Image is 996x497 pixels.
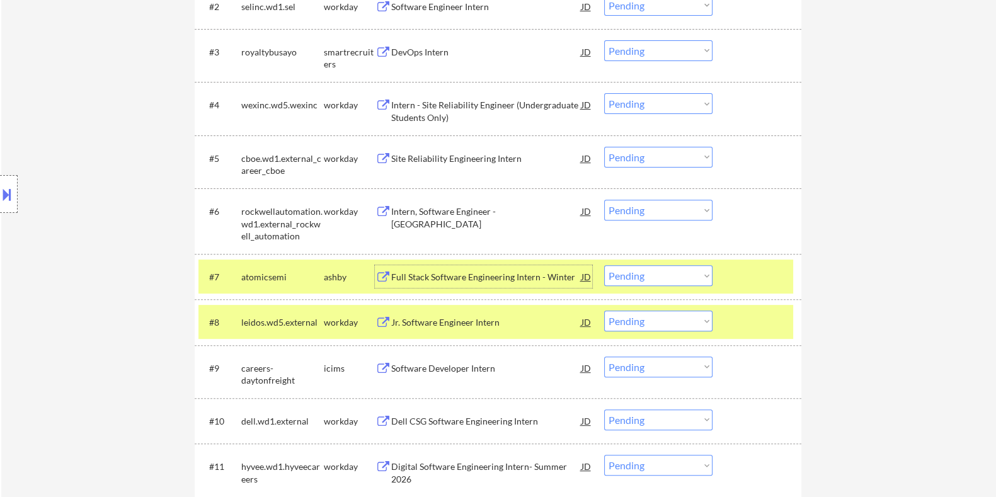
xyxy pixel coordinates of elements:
div: workday [323,1,375,13]
div: #10 [209,415,231,428]
div: Site Reliability Engineering Intern [391,152,581,165]
div: workday [323,316,375,329]
div: Digital Software Engineering Intern- Summer 2026 [391,460,581,485]
div: workday [323,415,375,428]
div: careers-daytonfreight [241,362,323,387]
div: rockwellautomation.wd1.external_rockwell_automation [241,205,323,243]
div: royaltybusayo [241,46,323,59]
div: Software Developer Intern [391,362,581,375]
div: JD [580,147,592,169]
div: JD [580,93,592,116]
div: Software Engineer Intern [391,1,581,13]
div: DevOps Intern [391,46,581,59]
div: JD [580,409,592,432]
div: #3 [209,46,231,59]
div: #2 [209,1,231,13]
div: smartrecruiters [323,46,375,71]
div: atomicsemi [241,271,323,283]
div: Jr. Software Engineer Intern [391,316,581,329]
div: leidos.wd5.external [241,316,323,329]
div: dell.wd1.external [241,415,323,428]
div: Intern, Software Engineer - [GEOGRAPHIC_DATA] [391,205,581,230]
div: selinc.wd1.sel [241,1,323,13]
div: hyvee.wd1.hyveecareers [241,460,323,485]
div: wexinc.wd5.wexinc [241,99,323,111]
div: workday [323,152,375,165]
div: Dell CSG Software Engineering Intern [391,415,581,428]
div: workday [323,205,375,218]
div: JD [580,455,592,477]
div: #9 [209,362,231,375]
div: icims [323,362,375,375]
div: JD [580,265,592,288]
div: JD [580,311,592,333]
div: ashby [323,271,375,283]
div: Full Stack Software Engineering Intern - Winter [391,271,581,283]
div: JD [580,40,592,63]
div: #8 [209,316,231,329]
div: Intern - Site Reliability Engineer (Undergraduate Students Only) [391,99,581,123]
div: cboe.wd1.external_career_cboe [241,152,323,177]
div: #11 [209,460,231,473]
div: workday [323,460,375,473]
div: workday [323,99,375,111]
div: JD [580,357,592,379]
div: JD [580,200,592,222]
